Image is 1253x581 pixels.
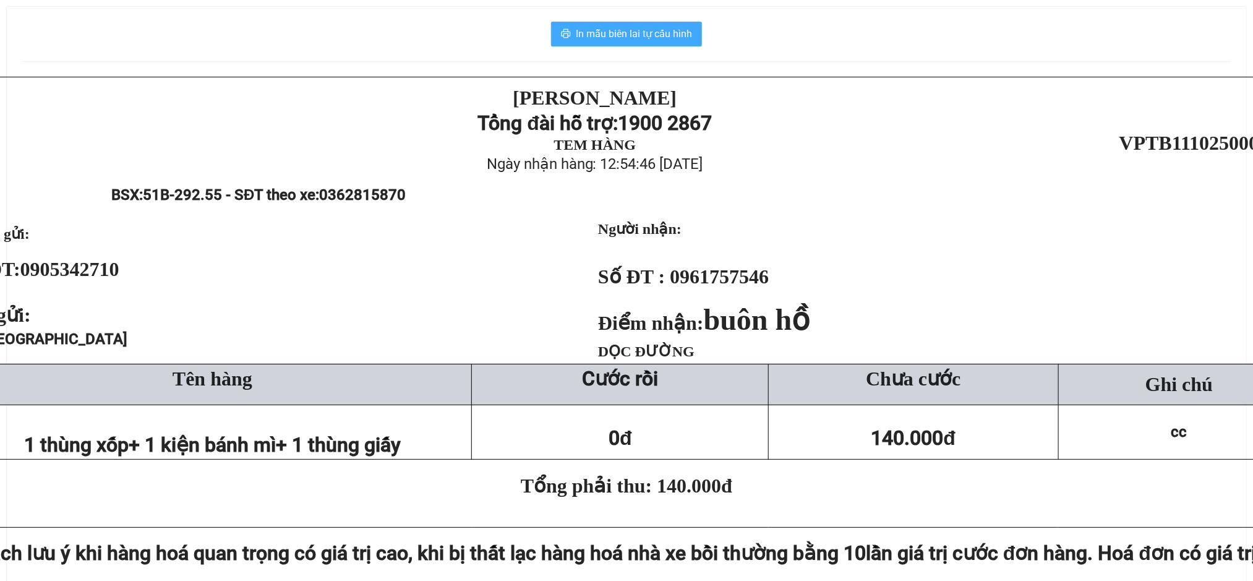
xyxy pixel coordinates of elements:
[477,111,618,135] strong: Tổng đài hỗ trợ:
[1171,423,1187,441] span: cc
[551,22,702,46] button: printerIn mẫu biên lai tự cấu hình
[513,87,677,109] strong: [PERSON_NAME]
[704,303,810,336] span: buôn hồ
[320,186,406,204] span: 0362815870
[1165,157,1223,215] img: qr-code
[143,186,406,204] span: 51B-292.55 - SĐT theo xe:
[487,155,703,173] span: Ngày nhận hàng: 12:54:46 [DATE]
[111,186,406,204] span: BSX:
[521,475,732,497] span: Tổng phải thu: 140.000đ
[598,221,682,237] strong: Người nhận:
[20,258,119,280] span: 0905342710
[609,426,632,450] span: 0đ
[1145,373,1213,395] span: Ghi chú
[173,368,252,390] span: Tên hàng
[670,265,769,288] span: 0961757546
[598,265,665,288] strong: Số ĐT :
[24,433,401,457] span: 1 thùng xốp+ 1 kiện bánh mì+ 1 thùng giấy
[576,26,692,41] span: In mẫu biên lai tự cấu hình
[554,137,636,153] strong: TEM HÀNG
[866,368,960,390] span: Chưa cước
[618,111,712,135] strong: 1900 2867
[561,28,571,40] span: printer
[598,312,810,334] strong: Điểm nhận:
[582,367,658,390] strong: Cước rồi
[871,426,956,450] span: 140.000đ
[598,343,695,359] span: DỌC ĐƯỜNG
